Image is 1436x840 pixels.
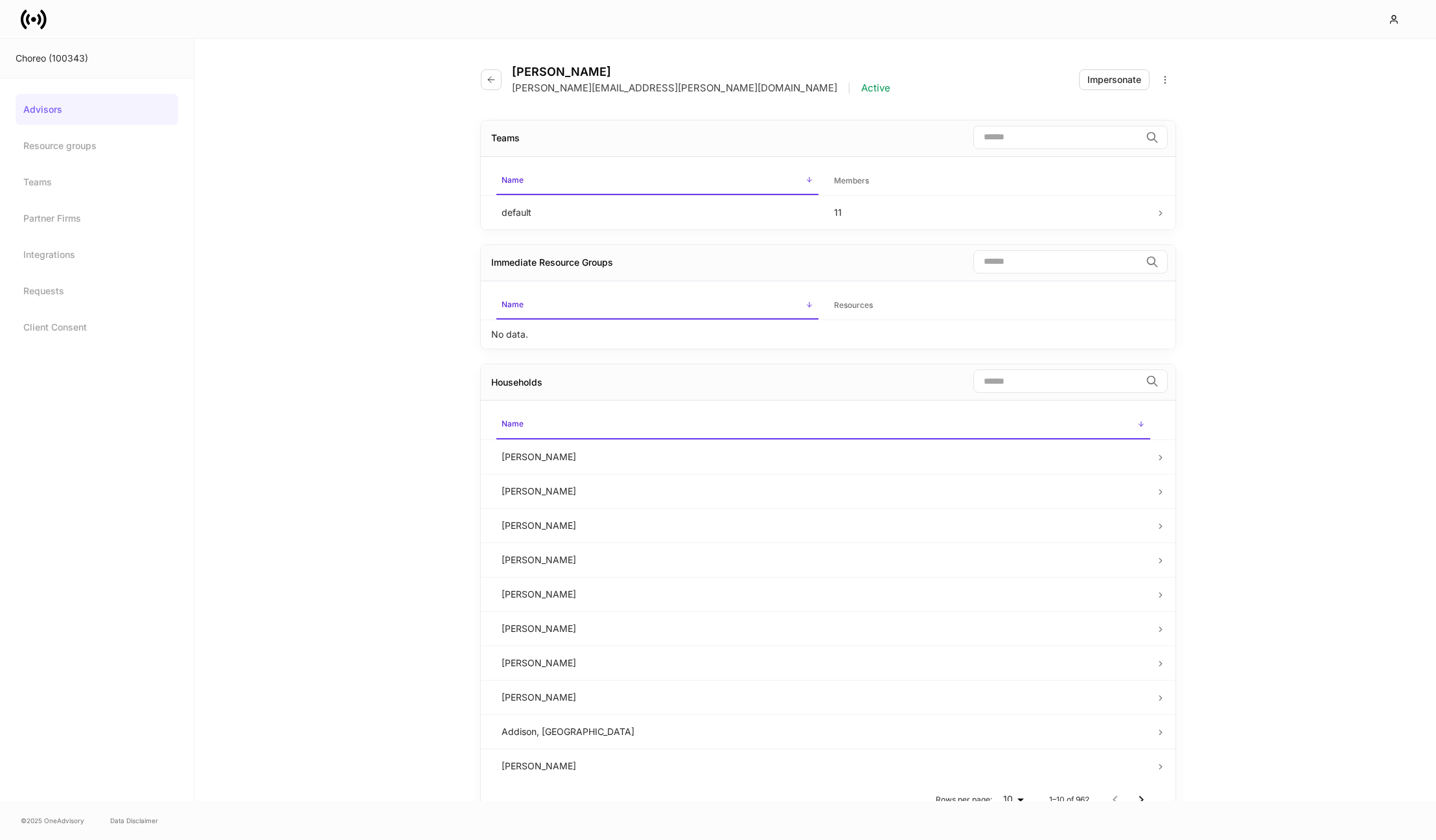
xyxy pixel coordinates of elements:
[496,411,1150,439] span: Name
[491,195,824,229] td: default
[502,298,524,310] h6: Name
[16,130,178,161] a: Resource groups
[936,795,992,805] p: Rows per page:
[512,82,837,95] p: [PERSON_NAME][EMAIL_ADDRESS][PERSON_NAME][DOMAIN_NAME]
[491,328,528,341] p: No data.
[16,239,178,270] a: Integrations
[491,577,1155,611] td: [PERSON_NAME]
[491,611,1155,646] td: [PERSON_NAME]
[16,52,178,65] div: Choreo (100343)
[491,439,1155,474] td: [PERSON_NAME]
[491,508,1155,542] td: [PERSON_NAME]
[848,82,851,95] p: |
[496,167,818,195] span: Name
[16,167,178,198] a: Teams
[16,312,178,343] a: Client Consent
[491,714,1155,749] td: Addison, [GEOGRAPHIC_DATA]
[21,815,84,826] span: © 2025 OneAdvisory
[512,65,890,79] h4: [PERSON_NAME]
[834,299,873,311] h6: Resources
[1128,787,1154,813] button: Go to next page
[824,195,1156,229] td: 11
[834,174,869,187] h6: Members
[491,376,542,389] div: Households
[861,82,890,95] p: Active
[16,203,178,234] a: Partner Firms
[110,815,158,826] a: Data Disclaimer
[502,174,524,186] h6: Name
[496,292,818,320] span: Name
[491,680,1155,714] td: [PERSON_NAME]
[491,256,613,269] div: Immediate Resource Groups
[502,417,524,430] h6: Name
[16,275,178,307] a: Requests
[1087,73,1141,86] div: Impersonate
[491,542,1155,577] td: [PERSON_NAME]
[829,292,1151,319] span: Resources
[1079,69,1150,90] button: Impersonate
[829,168,1151,194] span: Members
[1049,795,1089,805] p: 1–10 of 962
[997,793,1028,806] div: 10
[491,474,1155,508] td: [PERSON_NAME]
[16,94,178,125] a: Advisors
[491,132,520,145] div: Teams
[491,646,1155,680] td: [PERSON_NAME]
[491,749,1155,783] td: [PERSON_NAME]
